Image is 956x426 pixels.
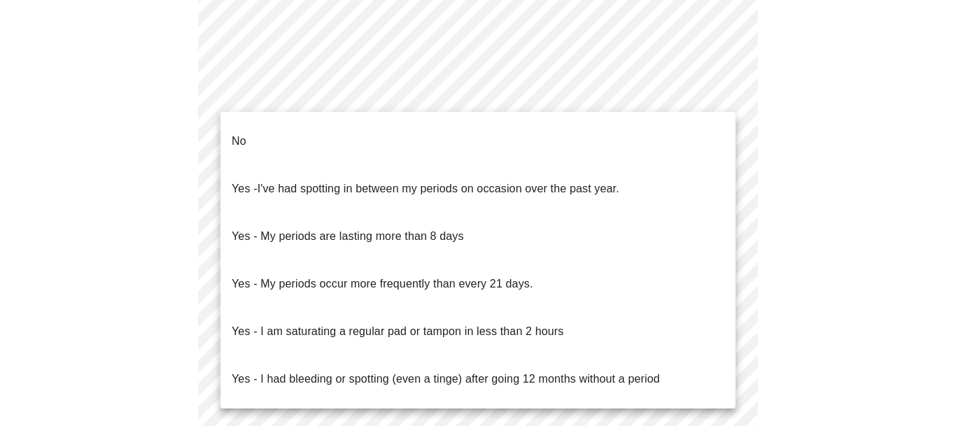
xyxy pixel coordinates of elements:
[232,133,246,150] p: No
[232,180,619,197] p: Yes -
[232,228,464,245] p: Yes - My periods are lasting more than 8 days
[232,323,563,340] p: Yes - I am saturating a regular pad or tampon in less than 2 hours
[258,183,619,194] span: I've had spotting in between my periods on occasion over the past year.
[232,276,533,292] p: Yes - My periods occur more frequently than every 21 days.
[232,371,660,388] p: Yes - I had bleeding or spotting (even a tinge) after going 12 months without a period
